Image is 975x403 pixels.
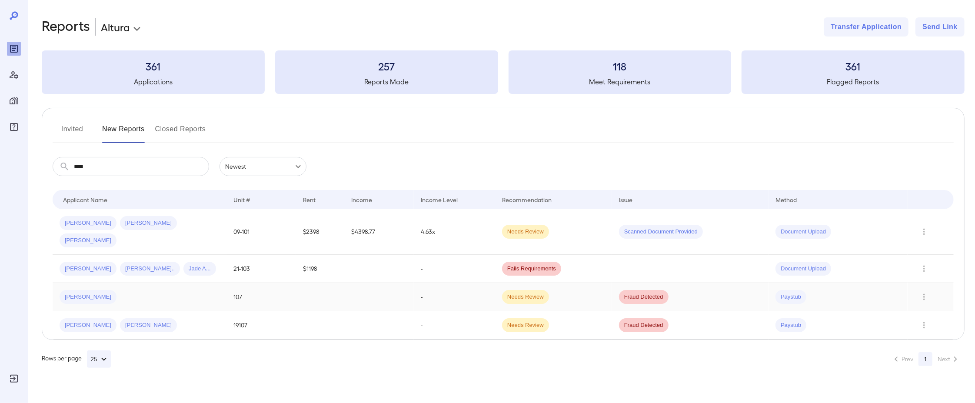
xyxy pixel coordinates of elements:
[7,120,21,134] div: FAQ
[60,321,116,330] span: [PERSON_NAME]
[102,122,145,143] button: New Reports
[502,265,561,273] span: Fails Requirements
[619,194,633,205] div: Issue
[917,262,931,276] button: Row Actions
[226,311,296,340] td: 19107
[226,255,296,283] td: 21-103
[42,59,265,73] h3: 361
[120,219,177,227] span: [PERSON_NAME]
[296,209,344,255] td: $2398
[183,265,216,273] span: Jade A...
[915,17,965,37] button: Send Link
[917,225,931,239] button: Row Actions
[42,17,90,37] h2: Reports
[421,194,458,205] div: Income Level
[619,293,669,301] span: Fraud Detected
[7,94,21,108] div: Manage Properties
[742,77,965,87] h5: Flagged Reports
[63,194,107,205] div: Applicant Name
[226,283,296,311] td: 107
[775,321,806,330] span: Paystub
[303,194,317,205] div: Rent
[120,265,180,273] span: [PERSON_NAME]..
[60,236,116,245] span: [PERSON_NAME]
[101,20,130,34] p: Altura
[7,372,21,386] div: Log Out
[7,42,21,56] div: Reports
[918,352,932,366] button: page 1
[344,209,414,255] td: $4398.77
[775,194,797,205] div: Method
[414,283,495,311] td: -
[42,350,111,368] div: Rows per page
[60,293,116,301] span: [PERSON_NAME]
[917,290,931,304] button: Row Actions
[351,194,372,205] div: Income
[42,50,965,94] summary: 361Applications257Reports Made118Meet Requirements361Flagged Reports
[775,293,806,301] span: Paystub
[220,157,306,176] div: Newest
[824,17,908,37] button: Transfer Application
[60,265,116,273] span: [PERSON_NAME]
[275,77,498,87] h5: Reports Made
[53,122,92,143] button: Invited
[509,77,732,87] h5: Meet Requirements
[775,228,831,236] span: Document Upload
[226,209,296,255] td: 09-101
[619,321,669,330] span: Fraud Detected
[414,255,495,283] td: -
[414,311,495,340] td: -
[155,122,206,143] button: Closed Reports
[414,209,495,255] td: 4.63x
[296,255,344,283] td: $1198
[502,228,549,236] span: Needs Review
[275,59,498,73] h3: 257
[917,318,931,332] button: Row Actions
[60,219,116,227] span: [PERSON_NAME]
[233,194,250,205] div: Unit #
[502,321,549,330] span: Needs Review
[7,68,21,82] div: Manage Users
[742,59,965,73] h3: 361
[87,350,111,368] button: 25
[502,293,549,301] span: Needs Review
[120,321,177,330] span: [PERSON_NAME]
[619,228,703,236] span: Scanned Document Provided
[887,352,965,366] nav: pagination navigation
[775,265,831,273] span: Document Upload
[502,194,552,205] div: Recommendation
[509,59,732,73] h3: 118
[42,77,265,87] h5: Applications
